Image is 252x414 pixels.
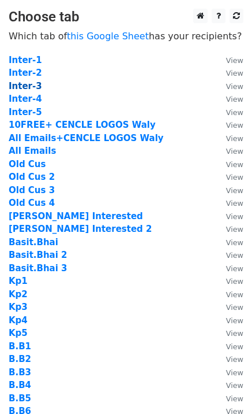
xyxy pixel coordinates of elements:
a: Old Cus 3 [9,185,55,195]
small: View [226,264,243,273]
a: Kp1 [9,276,28,286]
strong: All Emails [9,146,56,156]
small: View [226,199,243,208]
a: View [215,81,243,91]
a: View [215,107,243,117]
a: View [215,341,243,352]
a: View [215,94,243,104]
a: View [215,289,243,300]
a: View [215,133,243,143]
a: B.B3 [9,367,31,378]
a: View [215,185,243,195]
small: View [226,186,243,195]
small: View [226,121,243,130]
a: View [215,237,243,247]
a: View [215,315,243,326]
a: Old Cus 4 [9,198,55,208]
a: View [215,276,243,286]
a: Basit.Bhai 2 [9,250,67,260]
small: View [226,95,243,103]
small: View [226,212,243,221]
a: this Google Sheet [67,31,149,42]
a: Old Cus [9,159,46,169]
a: View [215,211,243,221]
small: View [226,147,243,156]
small: View [226,355,243,364]
a: B.B4 [9,380,31,390]
small: View [226,342,243,351]
a: Kp5 [9,328,28,338]
a: B.B1 [9,341,31,352]
a: Inter-2 [9,68,42,78]
a: Inter-4 [9,94,42,104]
small: View [226,290,243,299]
small: View [226,173,243,182]
small: View [226,82,243,91]
a: Inter-5 [9,107,42,117]
a: View [215,120,243,130]
a: View [215,172,243,182]
a: B.B5 [9,393,31,404]
a: B.B2 [9,354,31,364]
small: View [226,277,243,286]
small: View [226,69,243,77]
small: View [226,160,243,169]
a: [PERSON_NAME] Interested [9,211,143,221]
h3: Choose tab [9,9,243,25]
a: 10FREE+ CENCLE LOGOS Waly [9,120,156,130]
small: View [226,134,243,143]
a: View [215,250,243,260]
a: Kp4 [9,315,28,326]
a: [PERSON_NAME] Interested 2 [9,224,152,234]
a: All Emails+CENCLE LOGOS Waly [9,133,164,143]
a: View [215,328,243,338]
small: View [226,303,243,312]
a: Kp2 [9,289,28,300]
a: Kp3 [9,302,28,312]
a: Basit.Bhai [9,237,58,247]
a: View [215,159,243,169]
a: View [215,198,243,208]
small: View [226,225,243,234]
a: Old Cus 2 [9,172,55,182]
p: Which tab of has your recipients? [9,30,243,42]
small: View [226,108,243,117]
a: View [215,68,243,78]
a: View [215,354,243,364]
iframe: Chat Widget [194,358,252,414]
strong: Inter-3 [9,81,42,91]
a: Inter-1 [9,55,42,65]
small: View [226,251,243,260]
small: View [226,238,243,247]
a: View [215,302,243,312]
small: View [226,56,243,65]
a: Basit.Bhai 3 [9,263,67,273]
a: View [215,224,243,234]
a: View [215,146,243,156]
